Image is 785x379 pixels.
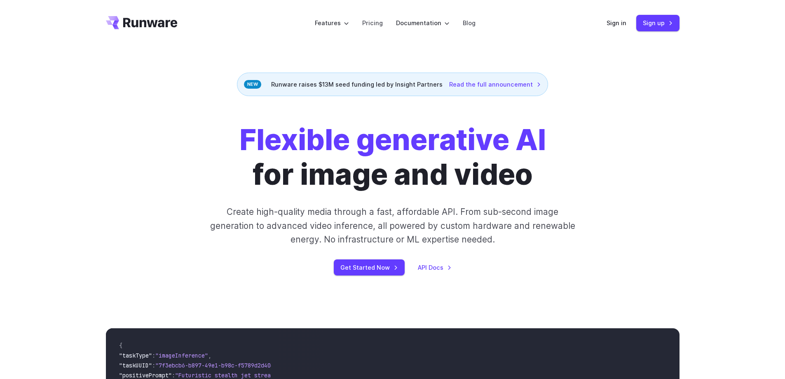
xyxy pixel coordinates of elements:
[607,18,626,28] a: Sign in
[155,352,208,359] span: "imageInference"
[239,122,546,192] h1: for image and video
[334,259,405,275] a: Get Started Now
[119,372,172,379] span: "positivePrompt"
[362,18,383,28] a: Pricing
[119,352,152,359] span: "taskType"
[396,18,450,28] label: Documentation
[172,372,175,379] span: :
[209,205,576,246] p: Create high-quality media through a fast, affordable API. From sub-second image generation to adv...
[239,122,546,157] strong: Flexible generative AI
[152,352,155,359] span: :
[119,362,152,369] span: "taskUUID"
[175,372,475,379] span: "Futuristic stealth jet streaking through a neon-lit cityscape with glowing purple exhaust"
[636,15,680,31] a: Sign up
[208,352,211,359] span: ,
[237,73,548,96] div: Runware raises $13M seed funding led by Insight Partners
[152,362,155,369] span: :
[449,80,541,89] a: Read the full announcement
[119,342,122,349] span: {
[155,362,281,369] span: "7f3ebcb6-b897-49e1-b98c-f5789d2d40d7"
[463,18,476,28] a: Blog
[315,18,349,28] label: Features
[106,16,178,29] a: Go to /
[418,263,452,272] a: API Docs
